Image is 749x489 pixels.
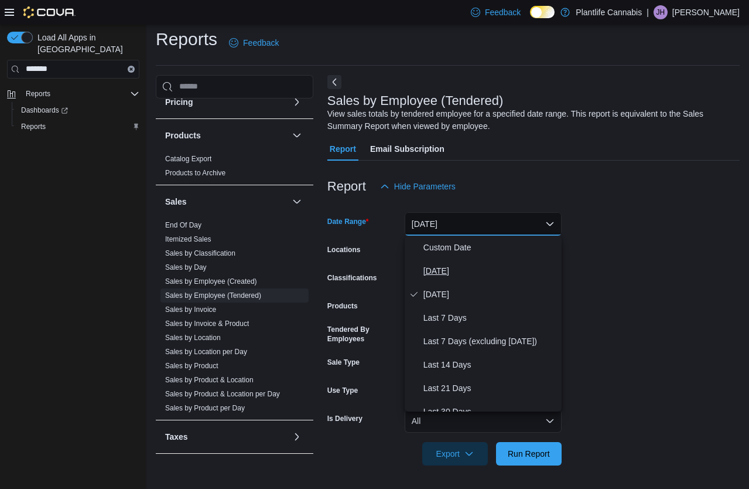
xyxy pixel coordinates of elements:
span: Last 21 Days [423,381,557,395]
span: Sales by Location [165,333,221,342]
span: [DATE] [423,287,557,301]
p: [PERSON_NAME] [672,5,740,19]
a: Sales by Employee (Created) [165,277,257,286]
span: Run Report [508,448,550,460]
span: Itemized Sales [165,235,211,244]
label: Classifications [327,273,377,283]
img: Cova [23,6,76,18]
label: Use Type [327,386,358,395]
a: Sales by Product & Location [165,376,254,384]
p: Plantlife Cannabis [576,5,642,19]
label: Sale Type [327,358,360,367]
button: Pricing [165,96,288,108]
a: Sales by Invoice [165,305,216,314]
h3: Sales by Employee (Tendered) [327,94,504,108]
span: Products to Archive [165,168,225,178]
a: Sales by Location [165,334,221,342]
label: Tendered By Employees [327,325,400,344]
a: Itemized Sales [165,235,211,243]
h3: Products [165,130,201,141]
button: [DATE] [405,212,562,236]
button: Products [165,130,288,141]
input: Dark Mode [530,6,555,18]
a: Sales by Classification [165,249,235,257]
p: | [647,5,649,19]
span: Load All Apps in [GEOGRAPHIC_DATA] [33,32,139,55]
span: Sales by Product per Day [165,403,245,413]
button: Sales [165,196,288,208]
a: Catalog Export [165,155,211,163]
a: Products to Archive [165,169,225,177]
span: Dashboards [16,103,139,117]
span: Sales by Product & Location per Day [165,389,280,399]
button: Taxes [290,430,304,444]
div: View sales totals by tendered employee for a specified date range. This report is equivalent to t... [327,108,734,133]
button: Next [327,75,341,89]
span: Reports [21,122,46,131]
a: Sales by Day [165,263,207,271]
span: [DATE] [423,264,557,278]
span: Email Subscription [370,137,444,161]
button: Sales [290,195,304,209]
div: Select listbox [405,236,562,412]
span: Hide Parameters [394,181,456,192]
span: Sales by Employee (Tendered) [165,291,261,300]
button: Reports [2,86,144,102]
span: Feedback [485,6,521,18]
button: Export [422,442,488,466]
div: Products [156,152,313,185]
span: Last 14 Days [423,358,557,372]
span: Sales by Invoice [165,305,216,314]
a: Feedback [224,31,283,55]
a: Sales by Product & Location per Day [165,390,280,398]
a: Feedback [466,1,525,24]
a: Sales by Employee (Tendered) [165,291,261,300]
span: Dashboards [21,106,68,115]
span: Export [429,442,481,466]
button: Run Report [496,442,562,466]
a: Sales by Location per Day [165,348,247,356]
span: Last 7 Days [423,311,557,325]
label: Products [327,301,358,311]
span: Catalog Export [165,154,211,164]
span: Reports [16,120,139,134]
h1: Reports [156,28,217,51]
span: Sales by Employee (Created) [165,277,257,286]
span: JH [656,5,665,19]
div: Sales [156,218,313,420]
h3: Sales [165,196,187,208]
span: Sales by Classification [165,249,235,258]
a: Sales by Product [165,362,218,370]
label: Locations [327,245,361,254]
h3: Report [327,179,366,193]
span: End Of Day [165,220,201,230]
button: Reports [21,87,55,101]
span: Sales by Invoice & Product [165,319,249,328]
button: Pricing [290,95,304,109]
span: Last 7 Days (excluding [DATE]) [423,334,557,348]
span: Reports [21,87,139,101]
a: Dashboards [12,102,144,118]
span: Report [330,137,356,161]
label: Is Delivery [327,414,362,423]
span: Reports [26,89,50,99]
button: Taxes [165,431,288,443]
span: Last 30 Days [423,405,557,419]
div: Jodi Hamilton [654,5,668,19]
nav: Complex example [7,81,139,165]
a: Dashboards [16,103,73,117]
a: End Of Day [165,221,201,229]
span: Feedback [243,37,279,49]
label: Date Range [327,217,369,226]
h3: Pricing [165,96,193,108]
button: Hide Parameters [375,175,460,198]
span: Sales by Day [165,263,207,272]
span: Custom Date [423,240,557,254]
a: Sales by Invoice & Product [165,320,249,328]
a: Sales by Product per Day [165,404,245,412]
a: Reports [16,120,50,134]
span: Dark Mode [530,18,531,19]
button: Products [290,128,304,142]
